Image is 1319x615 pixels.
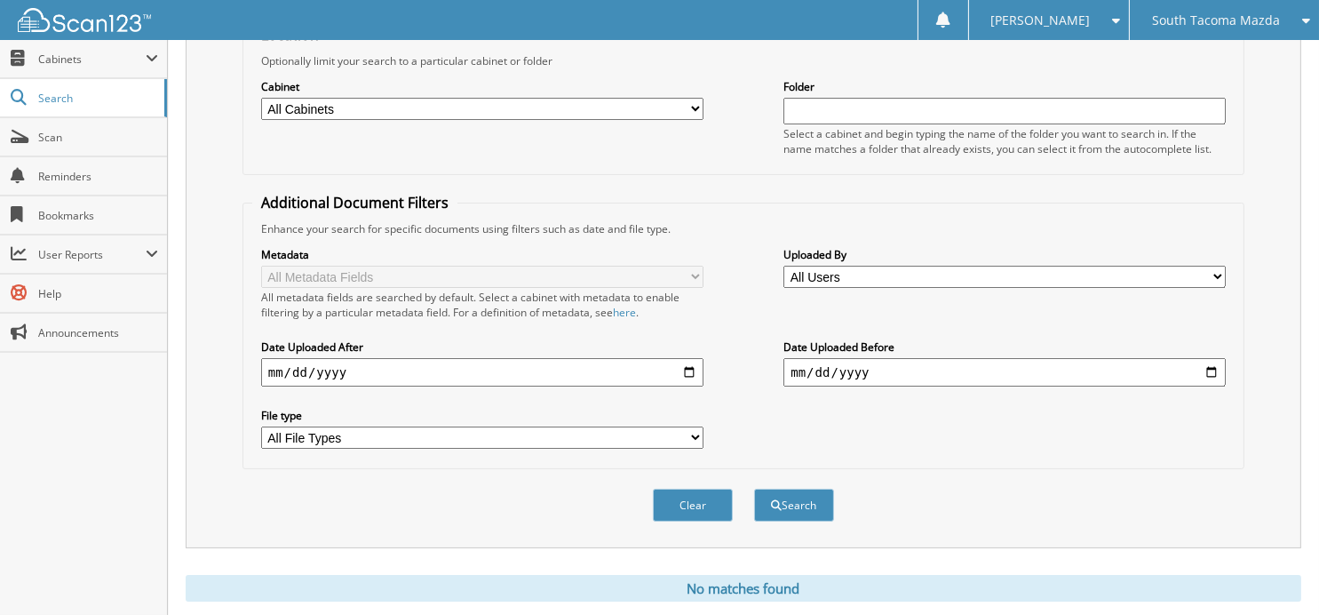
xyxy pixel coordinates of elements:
a: here [613,305,636,320]
iframe: Chat Widget [1230,530,1319,615]
label: File type [261,408,703,423]
label: Metadata [261,247,703,262]
label: Date Uploaded Before [783,339,1226,355]
label: Uploaded By [783,247,1226,262]
label: Folder [783,79,1226,94]
div: Enhance your search for specific documents using filters such as date and file type. [252,221,1235,236]
legend: Additional Document Filters [252,193,457,212]
button: Clear [653,489,733,522]
span: Scan [38,130,158,145]
label: Cabinet [261,79,703,94]
input: start [261,358,703,387]
span: Reminders [38,169,158,184]
div: No matches found [186,575,1301,602]
span: South Tacoma Mazda [1152,15,1280,26]
span: Cabinets [38,52,146,67]
div: Select a cabinet and begin typing the name of the folder you want to search in. If the name match... [783,126,1226,156]
span: Announcements [38,325,158,340]
div: All metadata fields are searched by default. Select a cabinet with metadata to enable filtering b... [261,290,703,320]
span: Search [38,91,155,106]
span: [PERSON_NAME] [990,15,1090,26]
button: Search [754,489,834,522]
span: Bookmarks [38,208,158,223]
span: User Reports [38,247,146,262]
span: Help [38,286,158,301]
div: Optionally limit your search to a particular cabinet or folder [252,53,1235,68]
input: end [783,358,1226,387]
img: scan123-logo-white.svg [18,8,151,32]
label: Date Uploaded After [261,339,703,355]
